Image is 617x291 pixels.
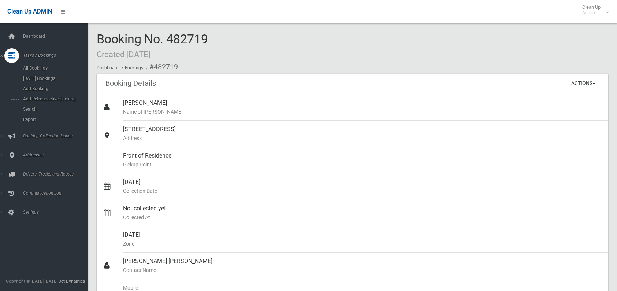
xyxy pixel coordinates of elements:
[123,147,602,173] div: Front of Residence
[21,152,93,158] span: Addresses
[123,121,602,147] div: [STREET_ADDRESS]
[21,66,87,71] span: All Bookings
[579,4,608,15] span: Clean Up
[21,76,87,81] span: [DATE] Bookings
[59,279,85,284] strong: Jet Dynamics
[21,172,93,177] span: Drivers, Trucks and Routes
[97,32,208,60] span: Booking No. 482719
[7,8,52,15] span: Clean Up ADMIN
[123,239,602,248] small: Zone
[21,53,93,58] span: Tasks / Bookings
[123,187,602,195] small: Collection Date
[21,34,93,39] span: Dashboard
[97,76,165,91] header: Booking Details
[566,77,601,90] button: Actions
[21,107,87,112] span: Search
[21,86,87,91] span: Add Booking
[21,133,93,139] span: Booking Collection Issues
[123,94,602,121] div: [PERSON_NAME]
[21,96,87,102] span: Add Retrospective Booking
[123,266,602,275] small: Contact Name
[125,65,143,70] a: Bookings
[123,226,602,253] div: [DATE]
[21,191,93,196] span: Communication Log
[6,279,57,284] span: Copyright © [DATE]-[DATE]
[582,10,601,15] small: Admin
[123,134,602,143] small: Address
[123,200,602,226] div: Not collected yet
[123,160,602,169] small: Pickup Point
[123,253,602,279] div: [PERSON_NAME] [PERSON_NAME]
[21,210,93,215] span: Settings
[123,173,602,200] div: [DATE]
[21,117,87,122] span: Report
[123,213,602,222] small: Collected At
[123,107,602,116] small: Name of [PERSON_NAME]
[144,60,178,74] li: #482719
[97,65,119,70] a: Dashboard
[97,49,150,59] small: Created [DATE]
